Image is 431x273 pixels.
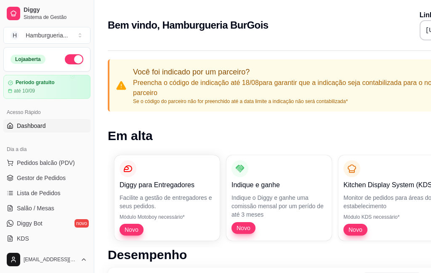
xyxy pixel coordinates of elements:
[3,201,90,215] a: Salão / Mesas
[17,122,46,130] span: Dashboard
[233,224,254,232] span: Novo
[24,14,87,21] span: Sistema de Gestão
[11,55,45,64] div: Loja aberta
[114,155,220,241] button: Diggy para EntregadoresFacilite a gestão de entregadores e seus pedidos.Módulo Motoboy necessário...
[120,214,215,220] p: Módulo Motoboy necessário*
[226,155,332,241] button: Indique e ganheIndique o Diggy e ganhe uma comissão mensal por um perído de até 3 mesesNovo
[231,180,327,190] p: Indique e ganhe
[345,225,366,234] span: Novo
[3,119,90,133] a: Dashboard
[17,189,61,197] span: Lista de Pedidos
[17,159,75,167] span: Pedidos balcão (PDV)
[120,193,215,210] p: Facilite a gestão de entregadores e seus pedidos.
[3,249,90,270] button: [EMAIL_ADDRESS][DOMAIN_NAME]
[121,225,142,234] span: Novo
[17,204,54,212] span: Salão / Mesas
[17,234,29,243] span: KDS
[3,3,90,24] a: DiggySistema de Gestão
[3,27,90,44] button: Select a team
[24,6,87,14] span: Diggy
[3,156,90,170] button: Pedidos balcão (PDV)
[3,106,90,119] div: Acesso Rápido
[231,193,327,219] p: Indique o Diggy e ganhe uma comissão mensal por um perído de até 3 meses
[17,174,66,182] span: Gestor de Pedidos
[120,180,215,190] p: Diggy para Entregadores
[16,80,55,86] article: Período gratuito
[3,186,90,200] a: Lista de Pedidos
[65,54,83,64] button: Alterar Status
[11,31,19,40] span: H
[3,143,90,156] div: Dia a dia
[17,219,43,228] span: Diggy Bot
[3,171,90,185] a: Gestor de Pedidos
[108,19,268,32] h2: Bem vindo, Hamburgueria BurGois
[24,256,77,263] span: [EMAIL_ADDRESS][DOMAIN_NAME]
[3,232,90,245] a: KDS
[26,31,68,40] div: Hamburgueria ...
[14,87,35,94] article: até 10/09
[3,217,90,230] a: Diggy Botnovo
[3,75,90,99] a: Período gratuitoaté 10/09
